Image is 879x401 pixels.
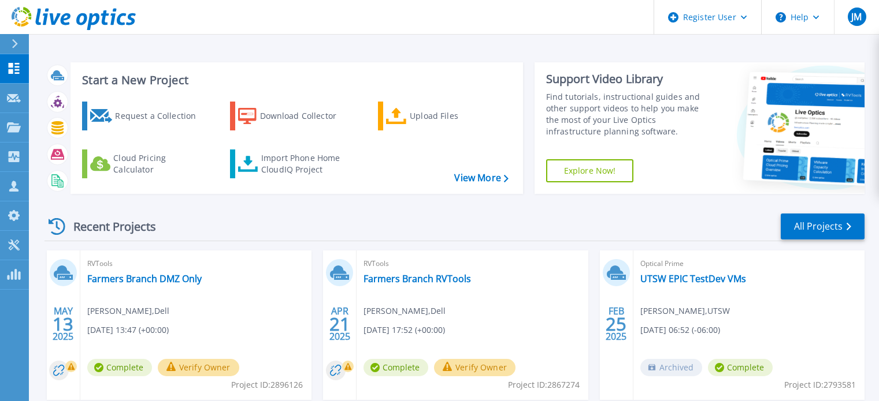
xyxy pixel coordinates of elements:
a: Upload Files [378,102,507,130]
div: FEB 2025 [605,303,627,345]
button: Verify Owner [434,359,515,376]
a: UTSW EPIC TestDev VMs [640,273,746,284]
span: [PERSON_NAME] , UTSW [640,305,730,317]
span: [PERSON_NAME] , Dell [364,305,446,317]
a: View More [454,173,508,183]
div: Find tutorials, instructional guides and other support videos to help you make the most of your L... [546,91,712,137]
span: 13 [53,319,73,329]
div: APR 2025 [329,303,351,345]
div: Recent Projects [44,212,172,241]
span: [DATE] 17:52 (+00:00) [364,324,445,336]
span: Archived [640,359,702,376]
span: RVTools [87,257,305,270]
button: Verify Owner [158,359,239,376]
span: Project ID: 2896126 [231,378,303,391]
span: Optical Prime [640,257,858,270]
div: Support Video Library [546,72,712,87]
span: JM [851,12,862,21]
div: Cloud Pricing Calculator [113,152,206,175]
span: Complete [364,359,428,376]
span: [DATE] 13:47 (+00:00) [87,324,169,336]
a: All Projects [781,213,865,239]
span: Complete [87,359,152,376]
div: MAY 2025 [52,303,74,345]
span: 25 [606,319,626,329]
a: Explore Now! [546,159,634,182]
span: [PERSON_NAME] , Dell [87,305,169,317]
a: Farmers Branch RVTools [364,273,471,284]
span: 21 [329,319,350,329]
span: Project ID: 2867274 [508,378,580,391]
span: Complete [708,359,773,376]
div: Request a Collection [115,104,207,128]
div: Download Collector [260,104,353,128]
a: Farmers Branch DMZ Only [87,273,202,284]
span: Project ID: 2793581 [784,378,856,391]
a: Request a Collection [82,102,211,130]
h3: Start a New Project [82,74,508,87]
a: Cloud Pricing Calculator [82,149,211,178]
div: Import Phone Home CloudIQ Project [261,152,351,175]
a: Download Collector [230,102,359,130]
div: Upload Files [410,104,502,128]
span: RVTools [364,257,581,270]
span: [DATE] 06:52 (-06:00) [640,324,720,336]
